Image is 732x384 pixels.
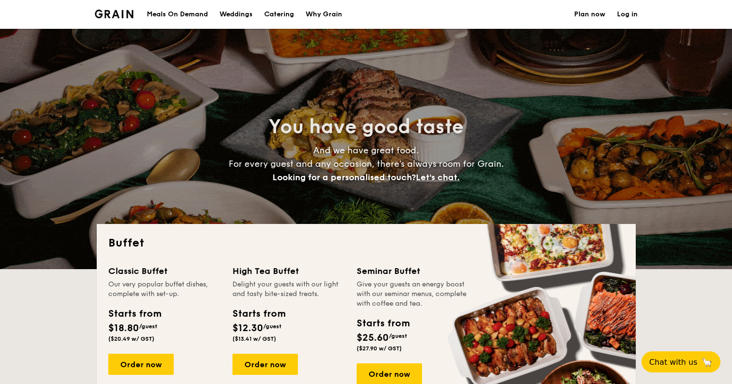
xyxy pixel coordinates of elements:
[642,351,720,372] button: Chat with us🦙
[139,323,157,330] span: /guest
[357,332,389,344] span: $25.60
[95,10,134,18] a: Logotype
[232,307,285,321] div: Starts from
[357,345,402,352] span: ($27.90 w/ GST)
[263,323,282,330] span: /guest
[357,316,409,331] div: Starts from
[108,280,221,299] div: Our very popular buffet dishes, complete with set-up.
[649,358,697,367] span: Chat with us
[229,145,504,183] span: And we have great food. For every guest and any occasion, there’s always room for Grain.
[232,264,345,278] div: High Tea Buffet
[108,307,161,321] div: Starts from
[232,335,276,342] span: ($13.41 w/ GST)
[108,322,139,334] span: $18.80
[416,172,460,183] span: Let's chat.
[701,357,713,368] span: 🦙
[357,280,469,309] div: Give your guests an energy boost with our seminar menus, complete with coffee and tea.
[389,333,407,339] span: /guest
[232,280,345,299] div: Delight your guests with our light and tasty bite-sized treats.
[232,322,263,334] span: $12.30
[108,235,624,251] h2: Buffet
[95,10,134,18] img: Grain
[108,264,221,278] div: Classic Buffet
[272,172,416,183] span: Looking for a personalised touch?
[108,335,154,342] span: ($20.49 w/ GST)
[232,354,298,375] div: Order now
[269,115,463,138] span: You have good taste
[108,354,174,375] div: Order now
[357,264,469,278] div: Seminar Buffet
